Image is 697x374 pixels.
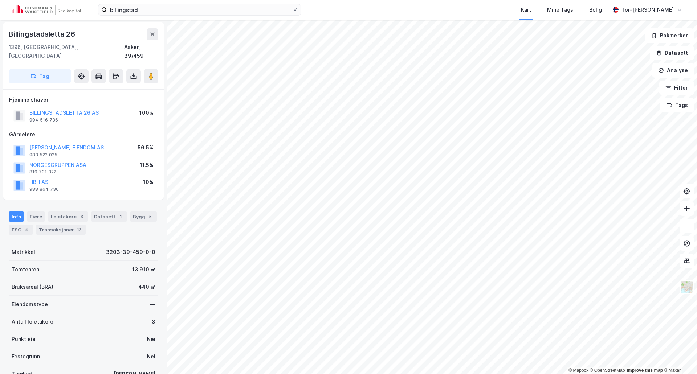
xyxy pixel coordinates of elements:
[143,178,154,186] div: 10%
[36,225,86,235] div: Transaksjoner
[589,5,602,14] div: Bolig
[590,368,625,373] a: OpenStreetMap
[9,130,158,139] div: Gårdeiere
[659,81,694,95] button: Filter
[147,352,155,361] div: Nei
[29,169,56,175] div: 819 731 322
[12,335,36,344] div: Punktleie
[627,368,663,373] a: Improve this map
[139,108,154,117] div: 100%
[652,63,694,78] button: Analyse
[107,4,292,15] input: Søk på adresse, matrikkel, gårdeiere, leietakere eller personer
[78,213,85,220] div: 3
[680,280,694,294] img: Z
[521,5,531,14] div: Kart
[29,152,57,158] div: 983 522 025
[106,248,155,256] div: 3203-39-459-0-0
[9,28,77,40] div: Billingstadsletta 26
[661,339,697,374] div: Kontrollprogram for chat
[130,211,157,222] div: Bygg
[12,265,41,274] div: Tomteareal
[48,211,88,222] div: Leietakere
[138,283,155,291] div: 440 ㎡
[150,300,155,309] div: —
[12,300,48,309] div: Eiendomstype
[124,43,158,60] div: Asker, 39/459
[147,335,155,344] div: Nei
[91,211,127,222] div: Datasett
[547,5,573,14] div: Mine Tags
[152,317,155,326] div: 3
[23,226,30,233] div: 4
[650,46,694,60] button: Datasett
[9,211,24,222] div: Info
[9,43,124,60] div: 1396, [GEOGRAPHIC_DATA], [GEOGRAPHIC_DATA]
[27,211,45,222] div: Eiere
[621,5,674,14] div: Tor-[PERSON_NAME]
[12,352,40,361] div: Festegrunn
[132,265,155,274] div: 13 910 ㎡
[138,143,154,152] div: 56.5%
[12,5,81,15] img: cushman-wakefield-realkapital-logo.202ea83816669bd177139c58696a8fa1.svg
[29,186,59,192] div: 988 864 730
[12,283,53,291] div: Bruksareal (BRA)
[76,226,83,233] div: 12
[140,161,154,169] div: 11.5%
[645,28,694,43] button: Bokmerker
[660,98,694,112] button: Tags
[12,248,35,256] div: Matrikkel
[568,368,588,373] a: Mapbox
[29,117,58,123] div: 994 516 736
[9,225,33,235] div: ESG
[661,339,697,374] iframe: Chat Widget
[9,69,71,83] button: Tag
[12,317,53,326] div: Antall leietakere
[117,213,124,220] div: 1
[9,95,158,104] div: Hjemmelshaver
[147,213,154,220] div: 5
